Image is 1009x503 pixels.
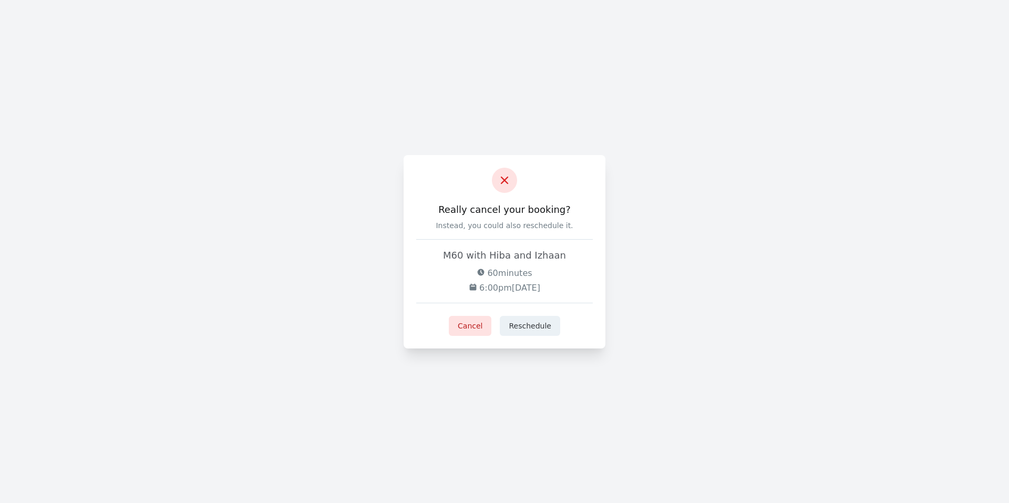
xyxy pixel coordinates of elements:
p: 60 minutes [416,267,593,280]
button: Reschedule [500,316,560,336]
button: Cancel [449,316,491,336]
h2: M60 with Hiba and Izhaan [416,248,593,263]
h3: Really cancel your booking? [416,203,593,216]
p: Instead, you could also reschedule it. [416,220,593,231]
p: 6:00pm[DATE] [416,282,593,294]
